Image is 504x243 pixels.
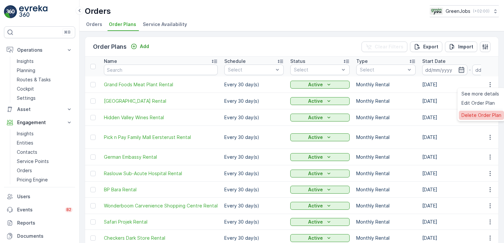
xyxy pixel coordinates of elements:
[104,98,218,104] a: Queens Gardens Rental
[14,94,75,103] a: Settings
[17,67,35,74] p: Planning
[375,43,403,50] p: Clear Filters
[221,182,287,198] td: Every 30 day(s)
[85,6,111,16] p: Orders
[104,186,218,193] a: BP Bara Rental
[17,76,51,83] p: Routes & Tasks
[17,220,73,226] p: Reports
[221,76,287,93] td: Every 30 day(s)
[308,202,323,209] p: Active
[353,149,419,165] td: Monthly Rental
[290,81,350,89] button: Active
[90,171,96,176] div: Toggle Row Selected
[221,149,287,165] td: Every 30 day(s)
[17,176,48,183] p: Pricing Engine
[360,67,405,73] p: Select
[14,157,75,166] a: Service Points
[353,126,419,149] td: Monthly Rental
[104,154,218,160] span: German Embassy Rental
[143,21,187,28] span: Service Availability
[445,41,477,52] button: Import
[294,67,339,73] p: Select
[14,84,75,94] a: Cockpit
[290,114,350,121] button: Active
[4,103,75,116] button: Asset
[353,93,419,109] td: Monthly Rental
[17,47,62,53] p: Operations
[104,134,218,141] a: Pick n Pay Family Mall Eersterust Rental
[17,193,73,200] p: Users
[17,140,33,146] p: Entities
[4,190,75,203] a: Users
[17,95,36,101] p: Settings
[461,100,495,106] span: Edit Order Plan
[90,154,96,160] div: Toggle Row Selected
[128,42,152,50] button: Add
[469,66,471,74] p: -
[90,115,96,120] div: Toggle Row Selected
[308,134,323,141] p: Active
[90,82,96,87] div: Toggle Row Selected
[17,233,73,239] p: Documents
[17,167,32,174] p: Orders
[458,43,473,50] p: Import
[4,216,75,229] a: Reports
[64,30,71,35] p: ⌘B
[221,93,287,109] td: Every 30 day(s)
[290,234,350,242] button: Active
[228,67,273,73] p: Select
[422,65,467,75] input: dd/mm/yyyy
[221,109,287,126] td: Every 30 day(s)
[17,206,61,213] p: Events
[410,41,442,52] button: Export
[221,198,287,214] td: Every 30 day(s)
[90,187,96,192] div: Toggle Row Selected
[17,58,34,65] p: Insights
[19,5,47,18] img: logo_light-DOdMpM7g.png
[17,119,62,126] p: Engagement
[104,98,218,104] span: [GEOGRAPHIC_DATA] Rental
[104,170,218,177] a: Raslouw Sub-Acute Hospital Rental
[446,8,470,14] p: GreenJobs
[356,58,368,65] p: Type
[290,170,350,177] button: Active
[14,129,75,138] a: Insights
[308,170,323,177] p: Active
[308,235,323,241] p: Active
[430,8,443,15] img: Green_Jobs_Logo.png
[104,202,218,209] span: Wonderboom Carvenience Shopping Centre Rental
[90,203,96,208] div: Toggle Row Selected
[17,149,37,155] p: Contacts
[104,235,218,241] span: Checkers Dark Store Rental
[290,202,350,210] button: Active
[14,166,75,175] a: Orders
[353,76,419,93] td: Monthly Rental
[104,219,218,225] a: Safari Projek Rental
[14,148,75,157] a: Contacts
[14,75,75,84] a: Routes & Tasks
[90,135,96,140] div: Toggle Row Selected
[353,182,419,198] td: Monthly Rental
[308,154,323,160] p: Active
[290,218,350,226] button: Active
[353,109,419,126] td: Monthly Rental
[290,153,350,161] button: Active
[14,175,75,184] a: Pricing Engine
[362,41,407,52] button: Clear Filters
[290,97,350,105] button: Active
[308,98,323,104] p: Active
[4,116,75,129] button: Engagement
[104,81,218,88] a: Grand Foods Meat Plant Rental
[461,112,501,119] span: Delete Order Plan
[422,58,446,65] p: Start Date
[14,57,75,66] a: Insights
[221,165,287,182] td: Every 30 day(s)
[104,114,218,121] span: Hidden Valley Wines Rental
[14,138,75,148] a: Entities
[104,65,218,75] input: Search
